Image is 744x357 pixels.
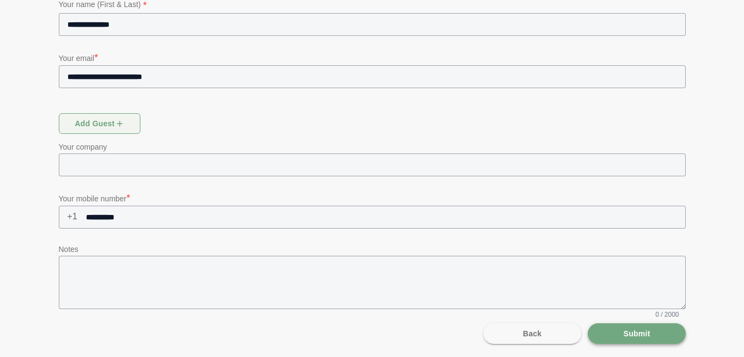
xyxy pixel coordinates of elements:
[74,113,125,134] span: Add guest
[623,323,650,344] span: Submit
[655,310,679,319] span: 0 / 2000
[59,113,140,134] button: Add guest
[59,206,78,227] span: +1
[59,50,686,65] p: Your email
[59,243,686,256] p: Notes
[59,140,686,153] p: Your company
[483,323,581,344] button: Back
[59,190,686,206] p: Your mobile number
[588,323,686,344] button: Submit
[522,323,542,344] span: Back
